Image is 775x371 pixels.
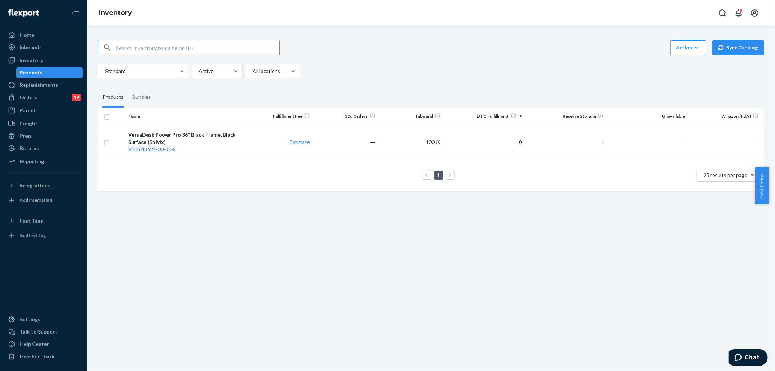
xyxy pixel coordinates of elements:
a: Reporting [4,156,83,167]
input: Search inventory by name or sku [116,40,279,55]
div: Integrations [20,182,50,189]
div: Inventory [20,57,43,64]
button: Close Navigation [68,6,83,20]
button: Talk to Support [4,326,83,338]
span: 25 results per page [704,172,748,178]
div: 19 [72,94,81,101]
a: Parcel [4,105,83,116]
th: Inbound [378,108,444,125]
input: Standard [104,68,105,75]
button: Action [670,40,706,55]
div: Bundles [132,87,151,108]
div: Settings [20,316,40,323]
a: Add Fast Tag [4,230,83,241]
button: Open notifications [731,6,746,20]
button: Open account menu [747,6,762,20]
th: Reserve Storage [525,108,606,125]
input: Active [198,68,199,75]
a: Inventory [99,9,132,17]
img: Flexport logo [8,9,39,17]
div: Prep [20,132,31,140]
div: Replenishments [20,81,58,89]
iframe: Opens a widget where you can chat to one of our agents [729,349,768,367]
a: Replenishments [4,79,83,91]
input: All locations [252,68,253,75]
ol: breadcrumbs [93,3,138,24]
div: Returns [20,145,39,152]
th: 30d Orders [313,108,378,125]
a: Inbounds [4,41,83,53]
td: ― [313,125,378,159]
td: 100 [378,125,444,159]
button: Fast Tags [4,215,83,227]
span: — [681,139,685,145]
div: Action [676,44,701,51]
div: Add Fast Tag [20,232,46,238]
th: Amazon (FBA) [688,108,764,125]
button: Give Feedback [4,351,83,362]
a: Add Integration [4,194,83,206]
span: — [754,139,758,145]
a: Inventory [4,55,83,66]
a: Freight [4,118,83,129]
th: DTC Fulfillment [443,108,525,125]
div: Home [20,31,34,39]
a: Products [16,67,83,78]
div: Help Center [20,340,49,348]
td: 1 [525,125,606,159]
div: VersaDesk Power Pro 36" Black Frame, Black Surface (Solvix) [128,131,245,146]
button: Sync Catalog [712,40,764,55]
div: - - - [128,146,245,153]
em: 01 [165,146,171,152]
a: Estimate [290,139,310,145]
th: Unavailable [606,108,688,125]
div: Fast Tags [20,217,43,225]
a: Home [4,29,83,41]
a: Help Center [4,338,83,350]
button: Open Search Box [715,6,730,20]
button: Integrations [4,180,83,191]
em: S [173,146,176,152]
div: Products [102,87,124,108]
a: Page 1 is your current page [436,172,441,178]
div: Freight [20,120,37,127]
a: Settings [4,314,83,325]
div: Add Integration [20,197,52,203]
div: Orders [20,94,37,101]
th: Fulfillment Fee [247,108,313,125]
td: 0 [443,125,525,159]
a: Returns [4,142,83,154]
em: 00 [158,146,164,152]
button: Help Center [755,167,769,204]
div: Parcel [20,107,35,114]
a: Orders19 [4,92,83,103]
div: Inbounds [20,44,42,51]
a: Prep [4,130,83,142]
th: Name [125,108,248,125]
div: Products [20,69,43,76]
div: Give Feedback [20,353,55,360]
em: VT7643624 [128,146,156,152]
div: Talk to Support [20,328,57,335]
div: Reporting [20,158,44,165]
